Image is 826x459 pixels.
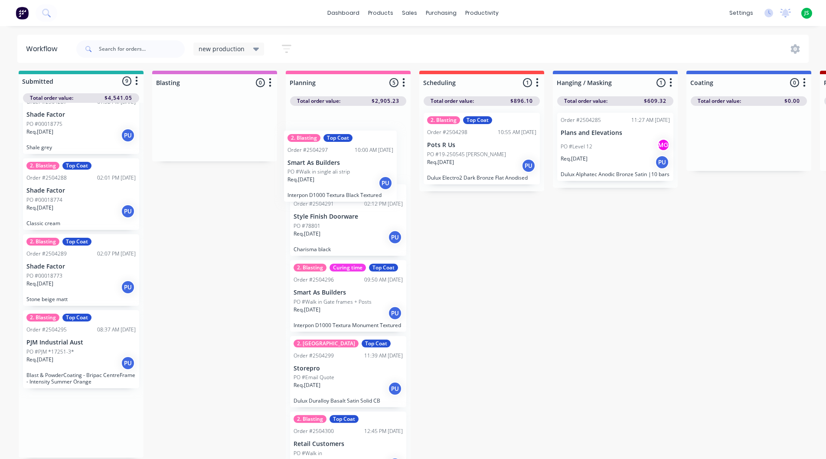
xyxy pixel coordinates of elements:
[423,78,509,87] input: Enter column name…
[784,97,800,105] span: $0.00
[698,97,741,105] span: Total order value:
[156,78,242,87] input: Enter column name…
[199,44,245,53] span: new production
[297,97,340,105] span: Total order value:
[421,7,461,20] div: purchasing
[461,7,503,20] div: productivity
[16,7,29,20] img: Factory
[372,97,399,105] span: $2,905.23
[431,97,474,105] span: Total order value:
[804,9,809,17] span: JS
[26,44,62,54] div: Workflow
[656,78,666,87] span: 1
[364,7,398,20] div: products
[389,78,398,87] span: 5
[690,78,776,87] input: Enter column name…
[557,78,642,87] input: Enter column name…
[122,76,131,85] span: 9
[290,78,375,87] input: Enter column name…
[523,78,532,87] span: 1
[323,7,364,20] a: dashboard
[99,40,185,58] input: Search for orders...
[398,7,421,20] div: sales
[644,97,666,105] span: $609.32
[256,78,265,87] span: 0
[790,78,799,87] span: 0
[30,94,73,102] span: Total order value:
[104,94,132,102] span: $4,541.05
[510,97,533,105] span: $896.10
[20,77,53,86] div: Submitted
[564,97,607,105] span: Total order value:
[725,7,757,20] div: settings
